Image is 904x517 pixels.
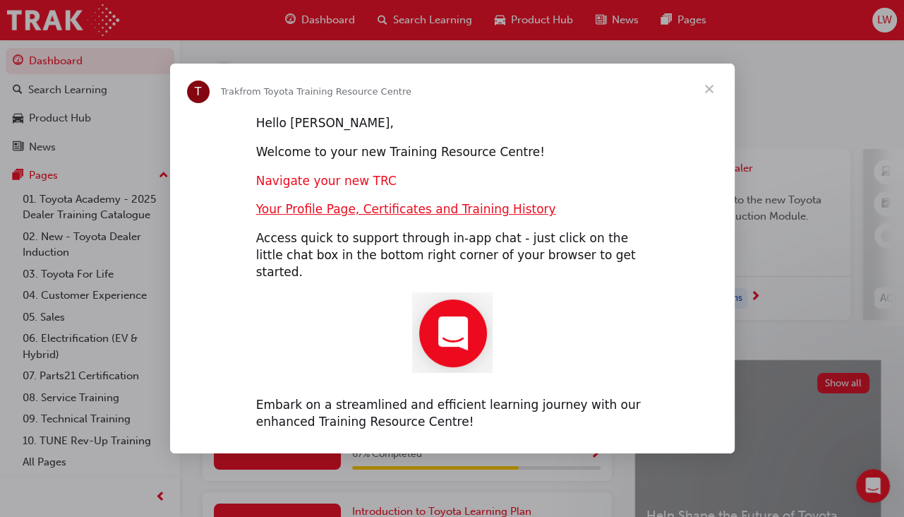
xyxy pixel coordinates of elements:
a: Your Profile Page, Certificates and Training History [256,202,556,216]
a: Navigate your new TRC [256,174,397,188]
span: from Toyota Training Resource Centre [239,86,411,97]
div: Embark on a streamlined and efficient learning journey with our enhanced Training Resource Centre! [256,397,649,431]
div: Hello [PERSON_NAME], [256,115,649,132]
div: Access quick to support through in-app chat - just click on the little chat box in the bottom rig... [256,230,649,280]
span: Close [684,64,735,114]
div: Profile image for Trak [187,81,210,103]
span: Trak [221,86,240,97]
div: Welcome to your new Training Resource Centre! [256,144,649,161]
